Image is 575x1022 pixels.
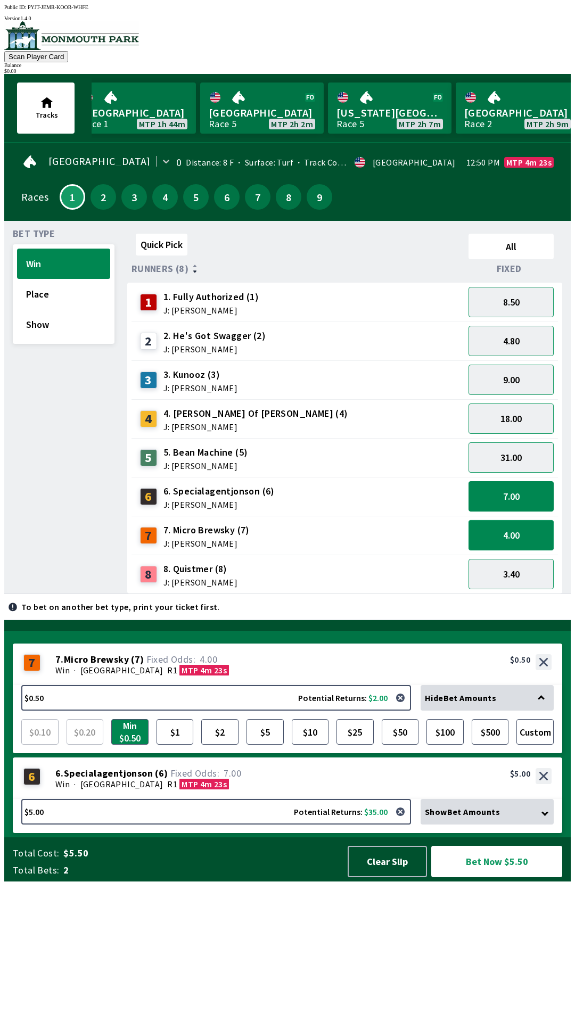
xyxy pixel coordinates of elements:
button: Scan Player Card [4,51,68,62]
div: Fixed [464,263,558,274]
button: 1 [60,184,85,210]
span: Win [26,258,101,270]
span: Show [26,318,101,331]
span: Min $0.50 [114,722,146,742]
button: 2 [91,184,116,210]
span: 8 [278,193,299,201]
div: Version 1.4.0 [4,15,571,21]
span: Distance: 8 F [186,157,234,168]
div: $5.00 [510,768,530,779]
span: · [74,779,76,789]
span: MTP 4m 23s [182,779,227,789]
span: 4.80 [503,335,520,347]
span: Total Cost: [13,847,59,860]
div: 6 [140,488,157,505]
button: All [469,234,554,259]
span: $100 [429,722,461,742]
span: MTP 2h 9m [527,120,569,128]
button: Bet Now $5.50 [431,846,562,877]
button: Win [17,249,110,279]
button: $2 [201,719,239,745]
span: MTP 2h 2m [271,120,313,128]
a: [US_STATE][GEOGRAPHIC_DATA]Race 5MTP 2h 7m [328,83,451,134]
div: Public ID: [4,4,571,10]
span: $10 [294,722,326,742]
div: Race 2 [464,120,492,128]
button: Clear Slip [348,846,427,877]
span: [GEOGRAPHIC_DATA] [209,106,315,120]
button: $10 [292,719,329,745]
span: 9 [309,193,330,201]
span: 7. Micro Brewsky (7) [163,523,250,537]
span: 8.50 [503,296,520,308]
div: 8 [140,566,157,583]
span: Win [55,779,70,789]
button: Min $0.50 [111,719,149,745]
span: · [74,665,76,675]
button: $5 [247,719,284,745]
div: 7 [140,527,157,544]
button: 5 [183,184,209,210]
span: Fixed [497,265,522,273]
span: [US_STATE][GEOGRAPHIC_DATA] [336,106,443,120]
span: Runners (8) [132,265,188,273]
span: 2 [93,193,113,201]
span: Clear Slip [357,855,417,868]
div: 4 [140,410,157,427]
span: MTP 1h 44m [139,120,185,128]
div: [GEOGRAPHIC_DATA] [373,158,456,167]
span: MTP 4m 23s [506,158,552,167]
span: $25 [339,722,371,742]
span: 5 [186,193,206,201]
span: $2 [204,722,236,742]
button: $25 [336,719,374,745]
span: ( 7 ) [131,654,144,665]
span: 7 . [55,654,64,665]
span: J: [PERSON_NAME] [163,345,266,353]
button: 9.00 [469,365,554,395]
span: MTP 2h 7m [399,120,441,128]
span: All [473,241,549,253]
span: $500 [474,722,506,742]
span: J: [PERSON_NAME] [163,578,237,587]
div: Races [21,193,48,201]
div: 7 [23,654,40,671]
span: 9.00 [503,374,520,386]
span: Place [26,288,101,300]
button: 8 [276,184,301,210]
div: Balance [4,62,571,68]
span: 18.00 [500,413,522,425]
a: [GEOGRAPHIC_DATA]Race 5MTP 2h 2m [200,83,324,134]
button: Show [17,309,110,340]
div: $0.50 [510,654,530,665]
span: $5.50 [63,847,338,860]
span: Show Bet Amounts [425,806,500,817]
div: 1 [140,294,157,311]
span: 4. [PERSON_NAME] Of [PERSON_NAME] (4) [163,407,348,421]
div: 3 [140,372,157,389]
span: J: [PERSON_NAME] [163,384,237,392]
span: 31.00 [500,451,522,464]
span: 7 [248,193,268,201]
button: 4.00 [469,520,554,550]
span: $1 [159,722,191,742]
span: Surface: Turf [234,157,293,168]
span: [GEOGRAPHIC_DATA] [48,157,151,166]
span: [GEOGRAPHIC_DATA] [81,106,187,120]
span: Custom [519,722,551,742]
span: 4.00 [200,653,217,665]
span: R1 [167,779,177,789]
button: Place [17,279,110,309]
div: 5 [140,449,157,466]
span: Specialagentjonson [64,768,153,779]
span: Bet Type [13,229,55,238]
span: 12:50 PM [466,158,500,167]
button: $0.50Potential Returns: $2.00 [21,685,411,711]
span: J: [PERSON_NAME] [163,539,250,548]
a: [GEOGRAPHIC_DATA]Race 1MTP 1h 44m [72,83,196,134]
div: Race 5 [336,120,364,128]
span: 7.00 [224,767,241,779]
button: 6 [214,184,240,210]
span: J: [PERSON_NAME] [163,461,248,470]
span: 3 [124,193,144,201]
